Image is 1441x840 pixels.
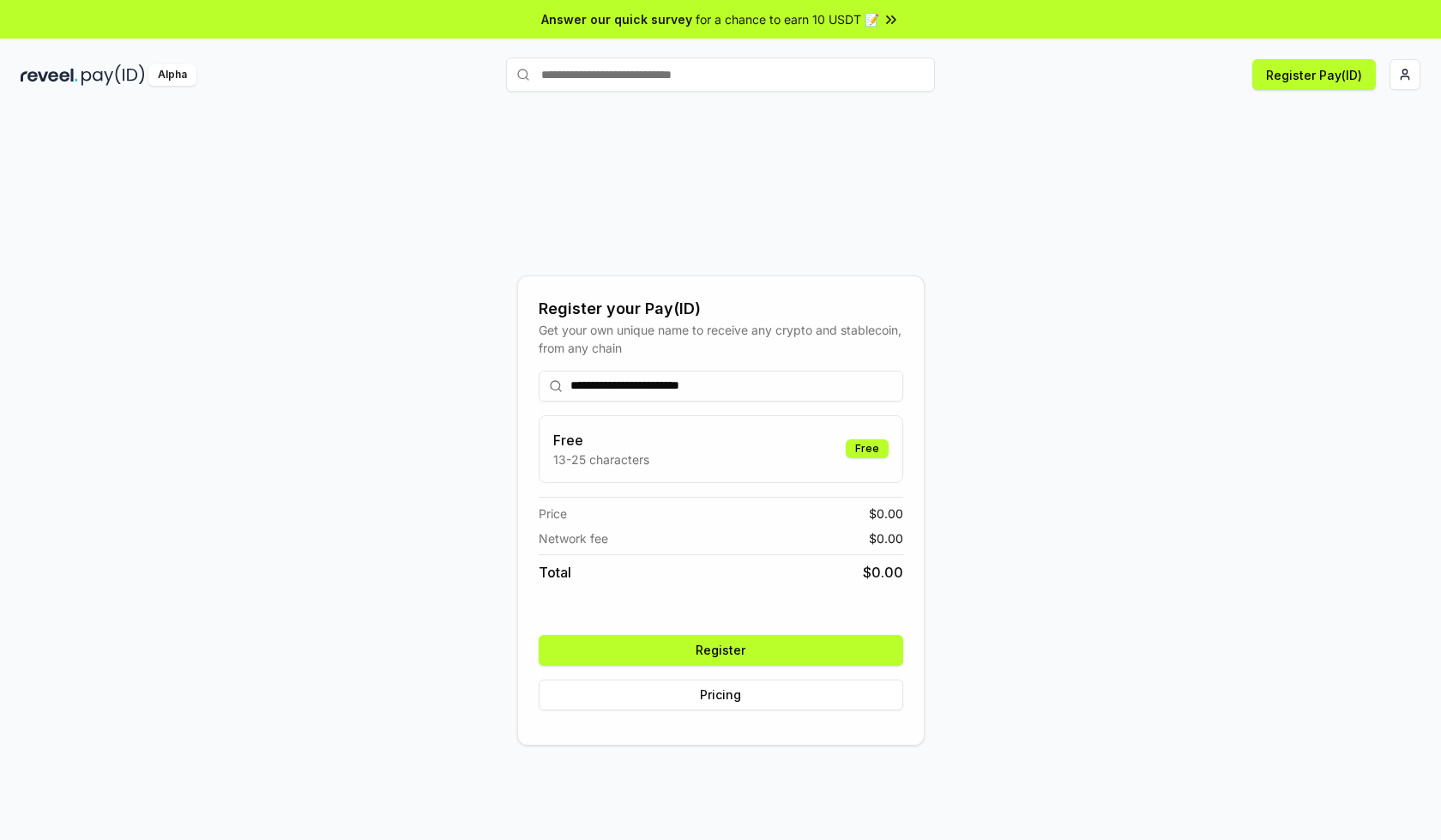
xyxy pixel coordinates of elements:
span: Network fee [539,529,608,547]
p: 13-25 characters [553,450,649,468]
button: Register [539,635,903,666]
span: for a chance to earn 10 USDT 📝 [696,10,879,28]
div: Get your own unique name to receive any crypto and stablecoin, from any chain [539,321,903,357]
span: Answer our quick survey [541,10,692,28]
div: Alpha [148,64,196,86]
span: $ 0.00 [863,562,903,583]
div: Free [846,439,889,458]
span: $ 0.00 [869,505,903,523]
img: reveel_dark [21,64,78,86]
div: Register your Pay(ID) [539,297,903,321]
img: pay_id [81,64,145,86]
span: Total [539,562,571,583]
button: Pricing [539,680,903,710]
h3: Free [553,430,649,450]
span: Price [539,505,567,523]
span: $ 0.00 [869,529,903,547]
button: Register Pay(ID) [1252,59,1376,90]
